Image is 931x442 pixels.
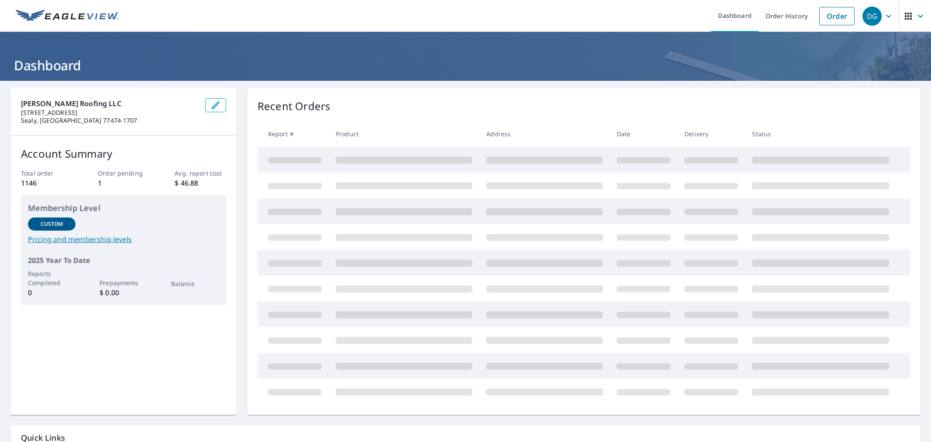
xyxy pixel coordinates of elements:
[677,121,745,147] th: Delivery
[10,56,921,74] h1: Dashboard
[171,279,219,288] p: Balance
[28,287,76,298] p: 0
[479,121,610,147] th: Address
[21,98,198,109] p: [PERSON_NAME] Roofing LLC
[21,178,72,188] p: 1146
[100,287,147,298] p: $ 0.00
[16,10,119,23] img: EV Logo
[28,234,219,245] a: Pricing and membership levels
[41,220,63,228] p: Custom
[862,7,882,26] div: DG
[175,178,226,188] p: $ 46.88
[28,255,219,266] p: 2025 Year To Date
[21,117,198,124] p: Sealy, [GEOGRAPHIC_DATA] 77474-1707
[28,202,219,214] p: Membership Level
[21,146,226,162] p: Account Summary
[98,169,149,178] p: Order pending
[745,121,896,147] th: Status
[98,178,149,188] p: 1
[28,269,76,287] p: Reports Completed
[21,109,198,117] p: [STREET_ADDRESS]
[819,7,855,25] a: Order
[100,278,147,287] p: Prepayments
[329,121,479,147] th: Product
[258,98,331,114] p: Recent Orders
[258,121,329,147] th: Report #
[610,121,677,147] th: Date
[21,169,72,178] p: Total order
[175,169,226,178] p: Avg. report cost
